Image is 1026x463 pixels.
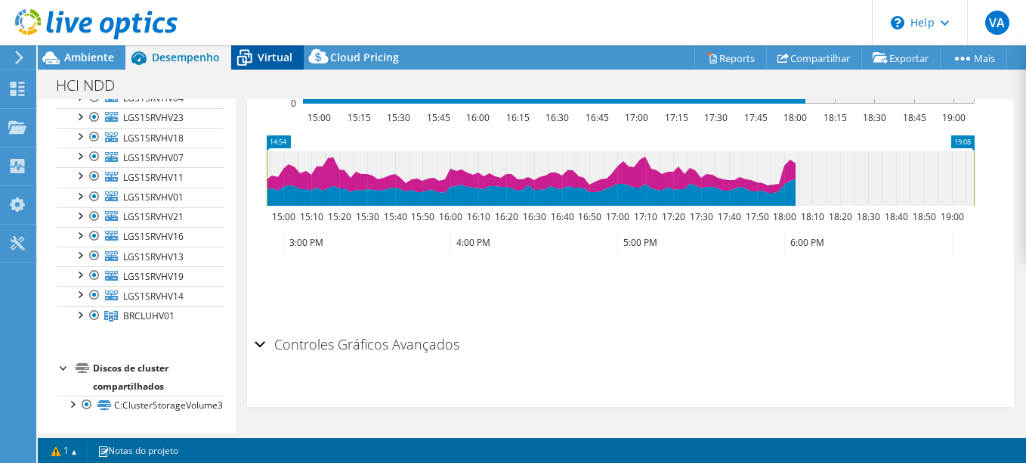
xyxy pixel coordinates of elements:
[912,210,935,223] text: 18:50
[985,11,1009,35] span: VA
[64,50,114,64] span: Ambiente
[494,210,518,223] text: 16:20
[386,111,409,124] text: 15:30
[466,210,490,223] text: 16:10
[783,111,806,124] text: 18:00
[856,210,879,223] text: 18:30
[347,111,370,124] text: 15:15
[41,441,88,460] a: 1
[522,210,545,223] text: 16:30
[355,210,379,223] text: 15:30
[902,111,926,124] text: 18:45
[123,171,184,184] span: LGS1SRVHV11
[438,210,462,223] text: 16:00
[861,46,941,70] a: Exportar
[123,111,184,124] span: LGS1SRVHV23
[123,290,184,303] span: LGS1SRVHV14
[57,247,224,266] a: LGS1SRVHV13
[940,46,1007,70] a: Mais
[123,270,184,283] span: LGS1SRVHV19
[57,128,224,148] a: LGS1SRVHV18
[152,50,220,64] span: Desempenho
[745,210,768,223] text: 17:50
[57,207,224,227] a: LGS1SRVHV21
[87,441,189,460] a: Notas do projeto
[743,111,767,124] text: 17:45
[465,111,489,124] text: 16:00
[271,210,295,223] text: 15:00
[717,210,740,223] text: 17:40
[694,46,767,70] a: Reports
[49,77,138,94] h1: HCI NDD
[884,210,907,223] text: 18:40
[57,286,224,306] a: LGS1SRVHV14
[410,210,434,223] text: 15:50
[426,111,450,124] text: 15:45
[862,111,885,124] text: 18:30
[800,210,824,223] text: 18:10
[291,97,296,110] text: 0
[661,210,685,223] text: 17:20
[664,111,688,124] text: 17:15
[330,50,399,64] span: Cloud Pricing
[255,329,459,359] h2: Controles Gráficos Avançados
[689,210,712,223] text: 17:30
[57,167,224,187] a: LGS1SRVHV11
[633,210,657,223] text: 17:10
[703,111,727,124] text: 17:30
[823,111,846,124] text: 18:15
[940,210,963,223] text: 19:00
[828,210,851,223] text: 18:20
[57,306,224,326] a: BRCLUHV01
[57,396,224,415] a: C:ClusterStorageVolume3
[585,111,608,124] text: 16:45
[57,266,224,286] a: LGS1SRVHV19
[123,250,184,263] span: LGS1SRVHV13
[766,46,862,70] a: Compartilhar
[772,210,796,223] text: 18:00
[383,210,406,223] text: 15:40
[123,309,175,322] span: BRCLUHV01
[941,111,965,124] text: 19:00
[577,210,601,223] text: 16:50
[123,151,184,164] span: LGS1SRVHV07
[57,108,224,128] a: LGS1SRVHV23
[93,359,224,396] div: Discos de cluster compartilhados
[307,111,330,124] text: 15:00
[624,111,647,124] text: 17:00
[123,230,184,243] span: LGS1SRVHV16
[123,132,184,144] span: LGS1SRVHV18
[891,16,904,30] svg: \n
[299,210,323,223] text: 15:10
[327,210,351,223] text: 15:20
[123,210,184,223] span: LGS1SRVHV21
[605,210,629,223] text: 17:00
[545,111,568,124] text: 16:30
[123,191,184,204] span: LGS1SRVHV01
[57,227,224,247] a: LGS1SRVHV16
[57,188,224,207] a: LGS1SRVHV01
[57,148,224,167] a: LGS1SRVHV07
[550,210,573,223] text: 16:40
[505,111,529,124] text: 16:15
[258,50,292,64] span: Virtual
